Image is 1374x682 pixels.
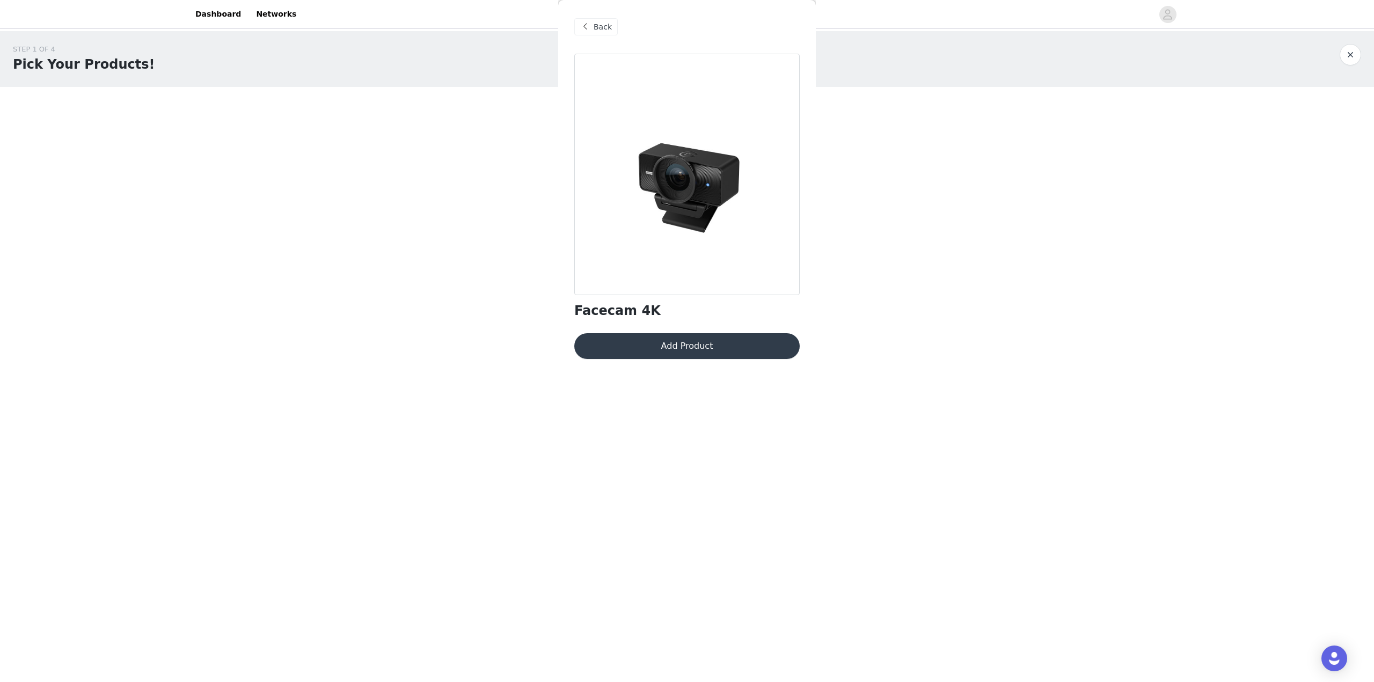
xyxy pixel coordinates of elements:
[1163,6,1173,23] div: avatar
[189,2,247,26] a: Dashboard
[13,55,155,74] h1: Pick Your Products!
[250,2,303,26] a: Networks
[574,304,661,318] h1: Facecam 4K
[1321,646,1347,671] div: Open Intercom Messenger
[13,44,155,55] div: STEP 1 OF 4
[594,21,612,33] span: Back
[574,333,800,359] button: Add Product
